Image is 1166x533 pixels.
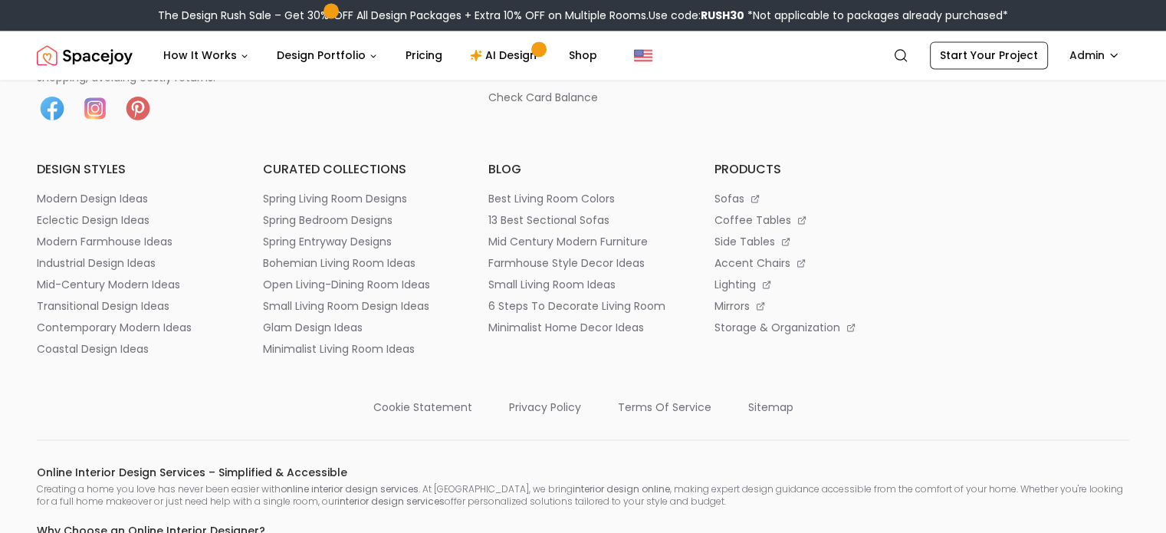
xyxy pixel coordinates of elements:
[714,277,904,292] a: lighting
[151,40,609,71] nav: Main
[714,212,791,228] p: coffee tables
[488,234,678,249] a: mid century modern furniture
[37,40,133,71] a: Spacejoy
[37,40,133,71] img: Spacejoy Logo
[744,8,1008,23] span: *Not applicable to packages already purchased*
[263,341,415,357] p: minimalist living room ideas
[748,393,793,415] a: sitemap
[714,298,750,314] p: mirrors
[373,393,472,415] a: cookie statement
[488,191,615,206] p: best living room colors
[37,298,169,314] p: transitional design ideas
[488,191,678,206] a: best living room colors
[488,212,609,228] p: 13 best sectional sofas
[714,277,756,292] p: lighting
[488,212,678,228] a: 13 best sectional sofas
[488,255,678,271] a: farmhouse style decor ideas
[488,298,678,314] a: 6 steps to decorate living room
[509,393,581,415] a: privacy policy
[488,277,616,292] p: small living room ideas
[488,320,644,335] p: minimalist home decor ideas
[930,41,1048,69] a: Start Your Project
[37,320,192,335] p: contemporary modern ideas
[488,320,678,335] a: minimalist home decor ideas
[37,277,226,292] a: mid-century modern ideas
[634,46,652,64] img: United States
[714,320,904,335] a: storage & organization
[573,482,670,495] strong: interior design online
[714,234,775,249] p: side tables
[80,93,110,123] img: Instagram icon
[151,40,261,71] button: How It Works
[37,277,180,292] p: mid-century modern ideas
[649,8,744,23] span: Use code:
[37,93,67,123] img: Facebook icon
[263,255,415,271] p: bohemian living room ideas
[714,255,790,271] p: accent chairs
[488,90,598,105] p: check card balance
[37,298,226,314] a: transitional design ideas
[264,40,390,71] button: Design Portfolio
[37,160,226,179] h6: design styles
[714,234,904,249] a: side tables
[263,320,363,335] p: glam design ideas
[488,255,645,271] p: farmhouse style decor ideas
[37,234,172,249] p: modern farmhouse ideas
[37,191,226,206] a: modern design ideas
[714,298,904,314] a: mirrors
[263,255,452,271] a: bohemian living room ideas
[37,31,1129,80] nav: Global
[263,298,452,314] a: small living room design ideas
[263,277,452,292] a: open living-dining room ideas
[393,40,455,71] a: Pricing
[618,400,711,415] p: terms of service
[158,8,1008,23] div: The Design Rush Sale – Get 30% OFF All Design Packages + Extra 10% OFF on Multiple Rooms.
[488,160,678,179] h6: blog
[714,191,744,206] p: sofas
[37,255,156,271] p: industrial design ideas
[458,40,553,71] a: AI Design
[263,160,452,179] h6: curated collections
[263,191,452,206] a: spring living room designs
[373,400,472,415] p: cookie statement
[263,234,392,249] p: spring entryway designs
[263,320,452,335] a: glam design ideas
[37,320,226,335] a: contemporary modern ideas
[488,298,665,314] p: 6 steps to decorate living room
[37,234,226,249] a: modern farmhouse ideas
[488,90,678,105] a: check card balance
[337,495,445,508] strong: interior design services
[714,255,904,271] a: accent chairs
[263,277,430,292] p: open living-dining room ideas
[557,40,609,71] a: Shop
[37,212,149,228] p: eclectic design ideas
[37,212,226,228] a: eclectic design ideas
[714,320,840,335] p: storage & organization
[263,234,452,249] a: spring entryway designs
[37,341,149,357] p: coastal design ideas
[618,393,711,415] a: terms of service
[263,298,429,314] p: small living room design ideas
[123,93,153,123] img: Pinterest icon
[37,341,226,357] a: coastal design ideas
[714,191,904,206] a: sofas
[281,482,419,495] strong: online interior design services
[714,160,904,179] h6: products
[37,255,226,271] a: industrial design ideas
[37,465,1129,480] h6: Online Interior Design Services – Simplified & Accessible
[488,277,678,292] a: small living room ideas
[263,191,407,206] p: spring living room designs
[37,483,1129,508] p: Creating a home you love has never been easier with . At [GEOGRAPHIC_DATA], we bring , making exp...
[263,341,452,357] a: minimalist living room ideas
[37,191,148,206] p: modern design ideas
[701,8,744,23] b: RUSH30
[1060,41,1129,69] button: Admin
[263,212,392,228] p: spring bedroom designs
[488,234,648,249] p: mid century modern furniture
[714,212,904,228] a: coffee tables
[509,400,581,415] p: privacy policy
[748,400,793,415] p: sitemap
